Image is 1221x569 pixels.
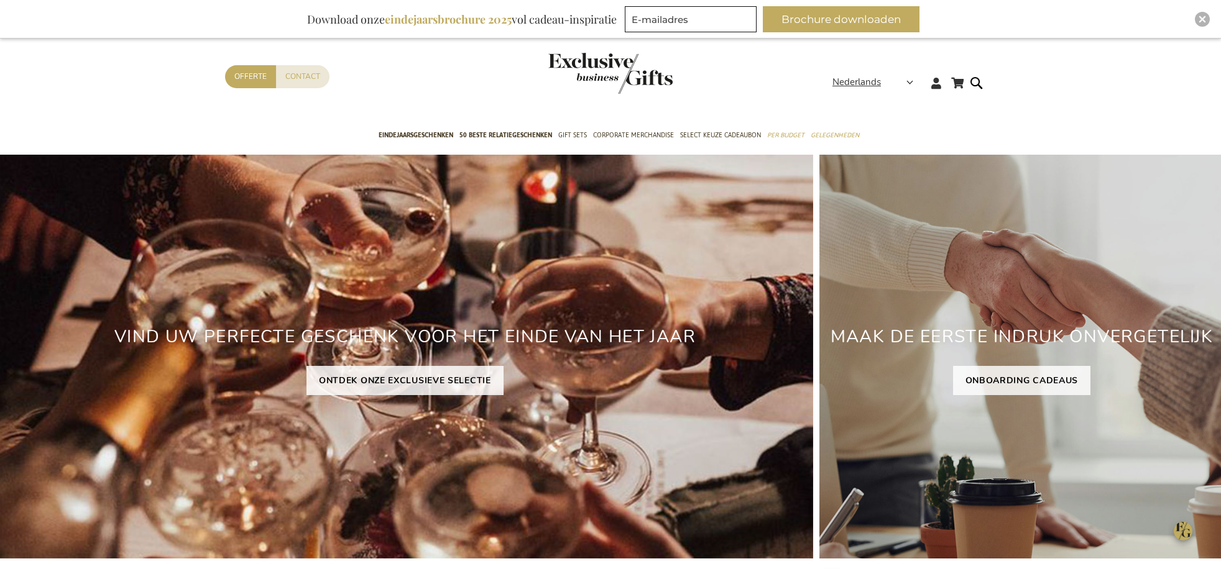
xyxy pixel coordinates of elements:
input: E-mailadres [625,6,757,32]
a: Contact [276,65,329,88]
span: Corporate Merchandise [593,129,674,142]
a: store logo [548,53,610,94]
a: ONTDEK ONZE EXCLUSIEVE SELECTIE [306,366,504,395]
span: Select Keuze Cadeaubon [680,129,761,142]
a: ONBOARDING CADEAUS [953,366,1091,395]
div: Download onze vol cadeau-inspiratie [302,6,622,32]
span: Nederlands [832,75,881,89]
span: Gift Sets [558,129,587,142]
div: Close [1195,12,1210,27]
span: Per Budget [767,129,804,142]
b: eindejaarsbrochure 2025 [385,12,512,27]
form: marketing offers and promotions [625,6,760,36]
img: Close [1199,16,1206,23]
span: Eindejaarsgeschenken [379,129,453,142]
button: Brochure downloaden [763,6,919,32]
img: Exclusive Business gifts logo [548,53,673,94]
a: Offerte [225,65,276,88]
span: 50 beste relatiegeschenken [459,129,552,142]
div: Nederlands [832,75,921,89]
span: Gelegenheden [811,129,859,142]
